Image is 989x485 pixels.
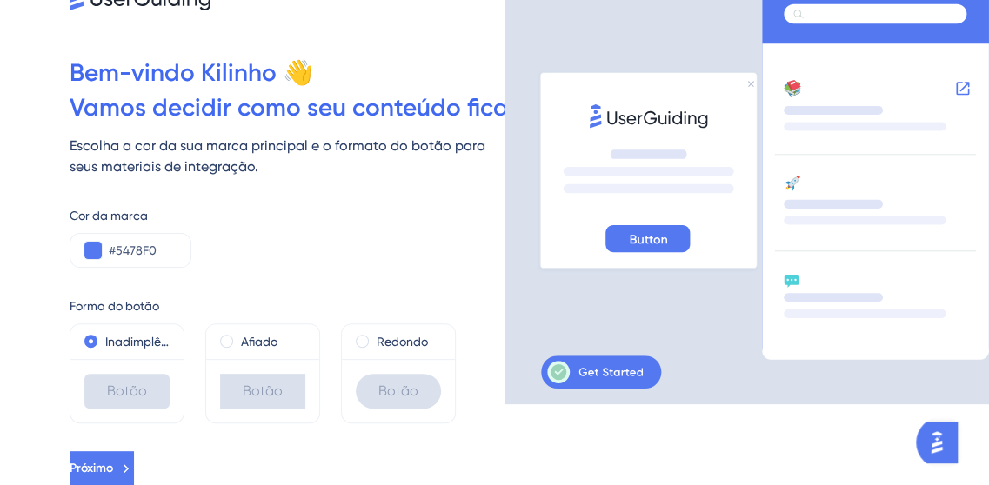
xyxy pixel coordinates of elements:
[916,416,968,468] iframe: UserGuiding AI Assistant Launcher
[377,331,428,352] label: Redondo
[70,90,505,125] div: Vamos decidir como seu conteúdo ficará.
[84,374,170,409] div: Botão
[220,374,305,409] div: Botão
[356,374,441,409] div: Botão
[105,331,170,352] label: Inadimplência
[70,296,505,316] div: Forma do botão
[241,331,277,352] label: Afiado
[70,136,505,177] div: Escolha a cor da sua marca principal e o formato do botão para seus materiais de integração.
[70,458,113,479] span: Próximo
[70,205,505,226] div: Cor da marca
[70,56,505,90] div: Bem-vindo Kilinho 👋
